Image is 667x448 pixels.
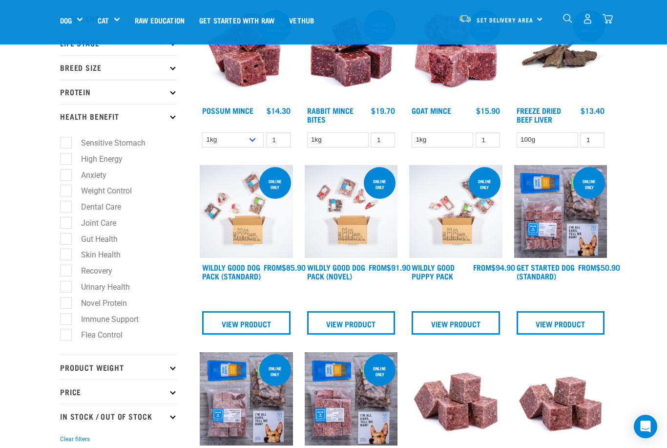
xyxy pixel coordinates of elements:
[65,233,122,245] label: Gut Health
[476,106,500,115] div: $15.90
[202,108,253,112] a: Possum Mince
[65,201,125,213] label: Dental Care
[65,217,120,229] label: Joint Care
[60,104,177,128] p: Health Benefit
[200,352,293,446] img: NSP Dog Novel Update
[267,106,291,115] div: $14.30
[580,132,604,148] input: 1
[371,132,395,148] input: 1
[60,355,177,379] p: Product Weight
[578,265,596,269] span: FROM
[200,165,293,258] img: Dog 0 2sec
[409,165,502,258] img: Puppy 0 2sec
[60,379,177,404] p: Price
[514,352,607,446] img: ?1041 RE Lamb Mix 01
[517,265,575,278] a: Get Started Dog (Standard)
[409,352,502,446] img: Pile Of Cubed Chicken Wild Meat Mix
[264,263,306,272] div: $85.90
[305,8,398,102] img: Whole Minced Rabbit Cubes 01
[469,174,500,194] div: Online Only
[65,265,116,277] label: Recovery
[581,106,604,115] div: $13.40
[307,108,354,121] a: Rabbit Mince Bites
[459,14,472,23] img: van-moving.png
[60,55,177,80] p: Breed Size
[514,8,607,102] img: Stack Of Freeze Dried Beef Liver For Pets
[634,415,657,438] div: Open Intercom Messenger
[202,265,261,278] a: Wildly Good Dog Pack (Standard)
[65,153,126,165] label: High Energy
[65,313,143,325] label: Immune Support
[412,311,500,335] a: View Product
[473,265,491,269] span: FROM
[60,80,177,104] p: Protein
[259,361,291,382] div: online only
[266,132,291,148] input: 1
[603,14,613,24] img: home-icon@2x.png
[65,297,131,309] label: Novel Protein
[65,137,149,149] label: Sensitive Stomach
[200,8,293,102] img: 1102 Possum Mince 01
[65,281,134,293] label: Urinary Health
[578,263,620,272] div: $50.90
[264,265,282,269] span: FROM
[364,361,396,382] div: online only
[514,165,607,258] img: NSP Dog Standard Update
[305,352,398,446] img: NPS Puppy Update
[409,8,502,102] img: 1077 Wild Goat Mince 01
[364,174,396,194] div: Online Only
[563,14,572,23] img: home-icon-1@2x.png
[65,169,110,181] label: Anxiety
[60,15,72,26] a: Dog
[307,311,396,335] a: View Product
[371,106,395,115] div: $19.70
[583,14,593,24] img: user.png
[127,0,192,40] a: Raw Education
[65,185,136,197] label: Weight Control
[369,263,411,272] div: $91.90
[412,265,455,278] a: Wildly Good Puppy Pack
[473,263,515,272] div: $94.90
[65,249,125,261] label: Skin Health
[517,108,561,121] a: Freeze Dried Beef Liver
[202,311,291,335] a: View Product
[476,132,500,148] input: 1
[305,165,398,258] img: Dog Novel 0 2sec
[517,311,605,335] a: View Product
[98,15,109,26] a: Cat
[259,174,291,194] div: Online Only
[307,265,365,278] a: Wildly Good Dog Pack (Novel)
[60,435,90,444] button: Clear filters
[369,265,387,269] span: FROM
[412,108,451,112] a: Goat Mince
[573,174,605,194] div: online only
[477,18,533,21] span: Set Delivery Area
[282,0,321,40] a: Vethub
[192,0,282,40] a: Get started with Raw
[60,404,177,428] p: In Stock / Out Of Stock
[65,329,126,341] label: Flea Control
